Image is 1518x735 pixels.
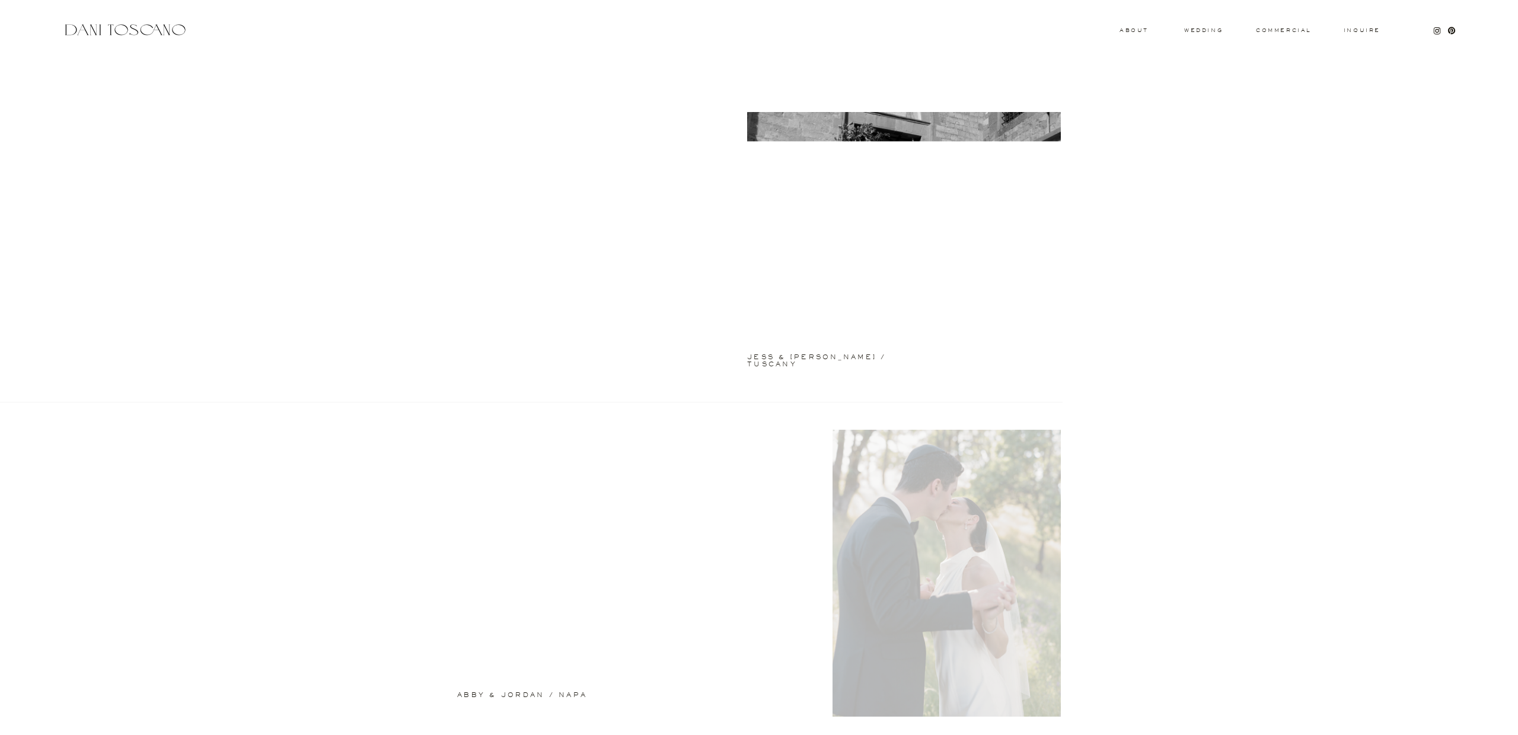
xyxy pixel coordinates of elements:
a: wedding [1184,28,1223,32]
a: Inquire [1343,28,1381,34]
a: abby & jordan / napa [457,692,664,700]
a: commercial [1256,28,1310,33]
a: About [1120,28,1146,32]
a: jess & [PERSON_NAME] / tuscany [747,354,932,359]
